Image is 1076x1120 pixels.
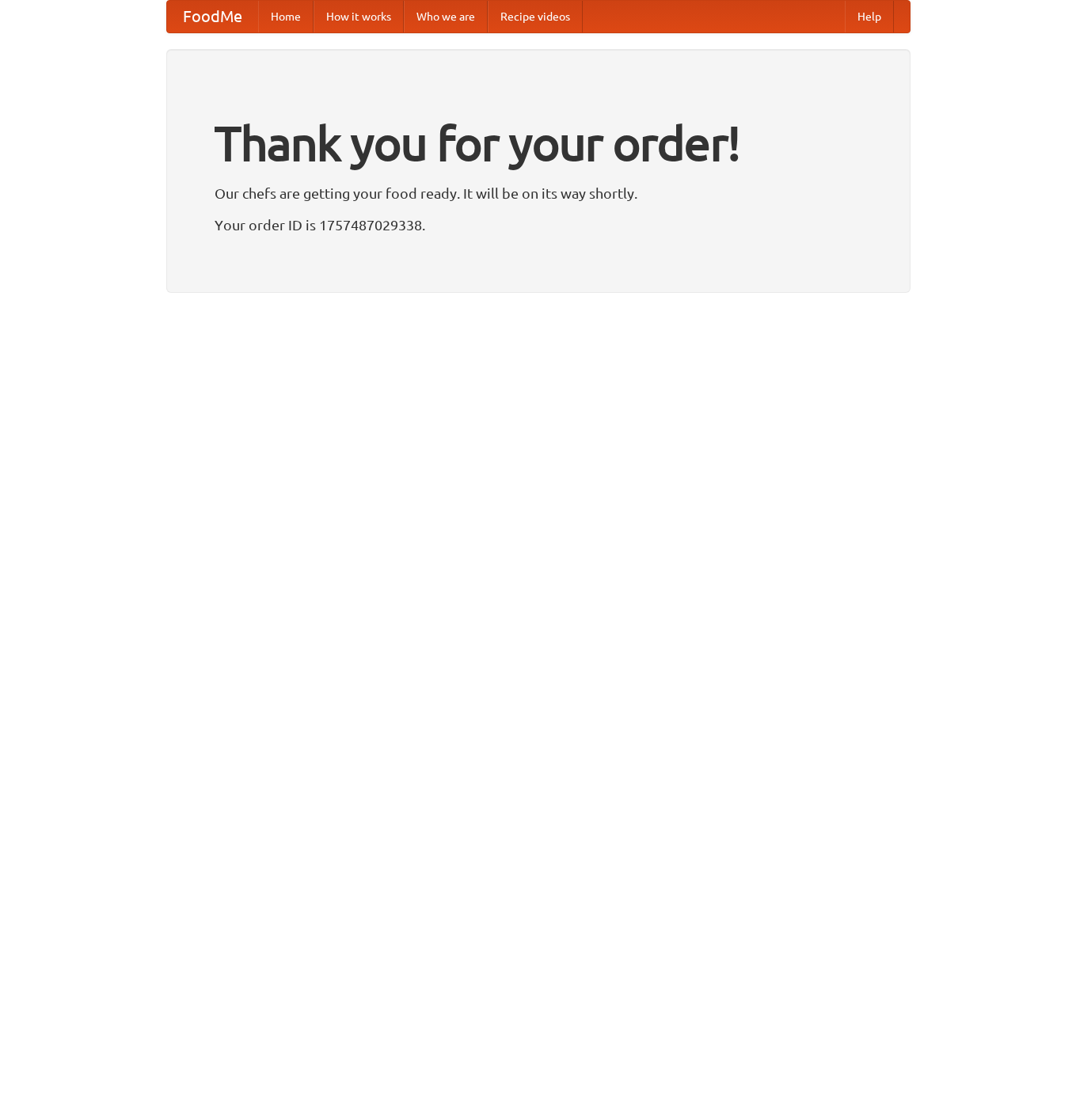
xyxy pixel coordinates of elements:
a: Home [258,1,314,32]
a: Help [845,1,894,32]
h1: Thank you for your order! [215,105,862,181]
a: How it works [314,1,404,32]
a: Who we are [404,1,488,32]
a: Recipe videos [488,1,583,32]
p: Your order ID is 1757487029338. [215,213,862,237]
a: FoodMe [167,1,258,32]
p: Our chefs are getting your food ready. It will be on its way shortly. [215,181,862,205]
